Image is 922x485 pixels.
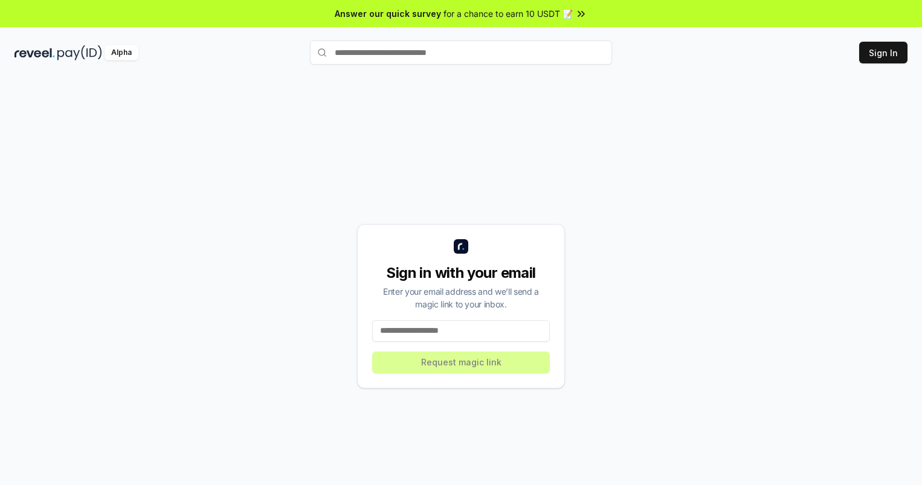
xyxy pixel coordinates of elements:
img: logo_small [454,239,468,254]
div: Sign in with your email [372,263,550,283]
div: Alpha [105,45,138,60]
img: reveel_dark [15,45,55,60]
span: for a chance to earn 10 USDT 📝 [443,7,573,20]
span: Answer our quick survey [335,7,441,20]
button: Sign In [859,42,907,63]
img: pay_id [57,45,102,60]
div: Enter your email address and we’ll send a magic link to your inbox. [372,285,550,310]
